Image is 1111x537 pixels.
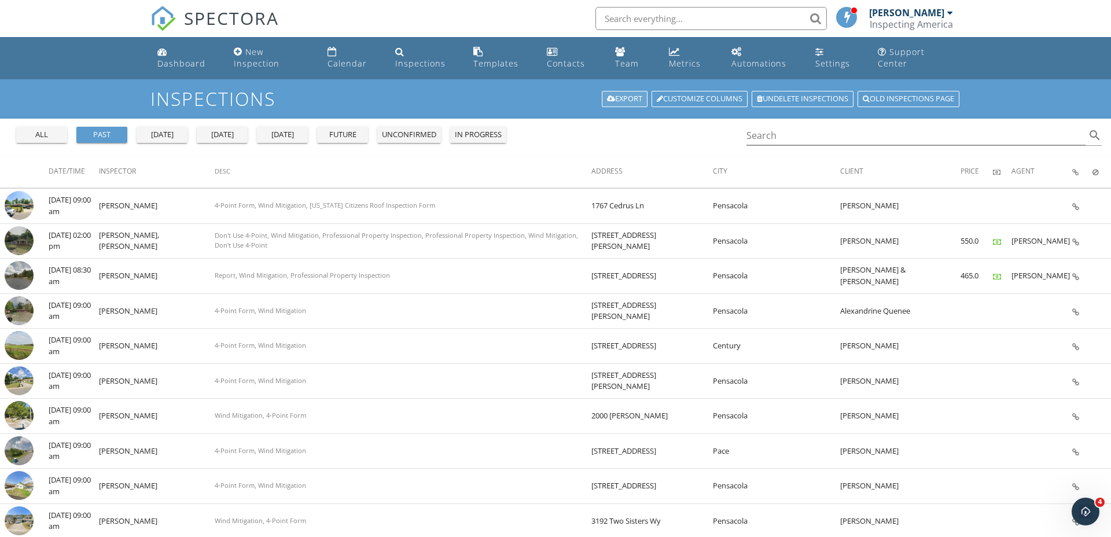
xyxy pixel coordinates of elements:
[215,167,230,175] span: Desc
[141,129,183,141] div: [DATE]
[150,89,961,109] h1: Inspections
[5,296,34,325] img: streetview
[840,433,961,469] td: [PERSON_NAME]
[99,293,215,329] td: [PERSON_NAME]
[811,42,864,75] a: Settings
[49,166,85,176] span: Date/Time
[5,401,34,430] img: streetview
[99,433,215,469] td: [PERSON_NAME]
[840,156,961,188] th: Client: Not sorted.
[713,363,840,399] td: Pensacola
[49,469,99,504] td: [DATE] 09:00 am
[153,42,220,75] a: Dashboard
[713,469,840,504] td: Pensacola
[961,223,993,259] td: 550.0
[49,363,99,399] td: [DATE] 09:00 am
[201,129,243,141] div: [DATE]
[5,191,34,220] img: streetview
[840,469,961,504] td: [PERSON_NAME]
[469,42,534,75] a: Templates
[591,329,712,364] td: [STREET_ADDRESS]
[229,42,313,75] a: New Inspection
[197,127,248,143] button: [DATE]
[652,91,748,107] a: Customize Columns
[961,166,979,176] span: Price
[840,189,961,224] td: [PERSON_NAME]
[591,433,712,469] td: [STREET_ADDRESS]
[5,226,34,255] img: streetview
[215,516,306,525] span: Wind Mitigation, 4-Point Form
[815,58,850,69] div: Settings
[591,259,712,294] td: [STREET_ADDRESS]
[49,399,99,434] td: [DATE] 09:00 am
[840,293,961,329] td: Alexandrine Quenee
[713,399,840,434] td: Pensacola
[99,189,215,224] td: [PERSON_NAME]
[591,293,712,329] td: [STREET_ADDRESS][PERSON_NAME]
[840,399,961,434] td: [PERSON_NAME]
[81,129,123,141] div: past
[49,223,99,259] td: [DATE] 02:00 pm
[99,166,136,176] span: Inspector
[591,363,712,399] td: [STREET_ADDRESS][PERSON_NAME]
[602,91,648,107] a: Export
[713,259,840,294] td: Pensacola
[215,156,591,188] th: Desc: Not sorted.
[1011,156,1072,188] th: Agent: Not sorted.
[752,91,854,107] a: Undelete inspections
[323,42,381,75] a: Calendar
[858,91,959,107] a: Old inspections page
[234,46,279,69] div: New Inspection
[99,363,215,399] td: [PERSON_NAME]
[547,58,585,69] div: Contacts
[215,446,306,455] span: 4-Point Form, Wind Mitigation
[1092,156,1111,188] th: Canceled: Not sorted.
[713,293,840,329] td: Pensacola
[713,223,840,259] td: Pensacola
[49,329,99,364] td: [DATE] 09:00 am
[99,469,215,504] td: [PERSON_NAME]
[1072,156,1092,188] th: Inspection Details: Not sorted.
[878,46,925,69] div: Support Center
[215,341,306,350] span: 4-Point Form, Wind Mitigation
[391,42,459,75] a: Inspections
[713,329,840,364] td: Century
[5,366,34,395] img: streetview
[382,129,436,141] div: unconfirmed
[664,42,717,75] a: Metrics
[317,127,368,143] button: future
[615,58,639,69] div: Team
[21,129,62,141] div: all
[840,363,961,399] td: [PERSON_NAME]
[328,58,367,69] div: Calendar
[215,231,578,249] span: Don't Use 4-Point, Wind Mitigation, Professional Property Inspection, Professional Property Inspe...
[713,156,840,188] th: City: Not sorted.
[5,471,34,500] img: streetview
[450,127,506,143] button: in progress
[184,6,279,30] span: SPECTORA
[99,223,215,259] td: [PERSON_NAME], [PERSON_NAME]
[99,399,215,434] td: [PERSON_NAME]
[713,433,840,469] td: Pace
[731,58,786,69] div: Automations
[1072,498,1099,525] iframe: Intercom live chat
[873,42,958,75] a: Support Center
[1011,259,1072,294] td: [PERSON_NAME]
[591,469,712,504] td: [STREET_ADDRESS]
[257,127,308,143] button: [DATE]
[215,481,306,490] span: 4-Point Form, Wind Mitigation
[16,127,67,143] button: all
[961,259,993,294] td: 465.0
[137,127,187,143] button: [DATE]
[377,127,441,143] button: unconfirmed
[1011,166,1035,176] span: Agent
[473,58,518,69] div: Templates
[49,433,99,469] td: [DATE] 09:00 am
[99,156,215,188] th: Inspector: Not sorted.
[215,411,306,420] span: Wind Mitigation, 4-Point Form
[669,58,701,69] div: Metrics
[5,331,34,360] img: streetview
[1011,223,1072,259] td: [PERSON_NAME]
[591,189,712,224] td: 1767 Cedrus Ln
[961,156,993,188] th: Price: Not sorted.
